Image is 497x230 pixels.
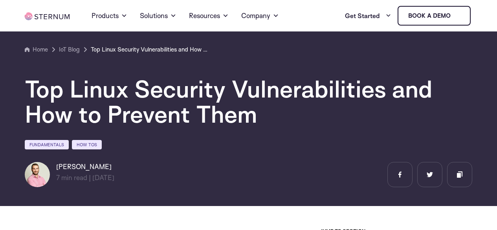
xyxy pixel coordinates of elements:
a: Resources [189,2,229,30]
a: How Tos [72,140,102,149]
span: [DATE] [92,173,114,182]
img: sternum iot [454,13,460,19]
img: Lian Granot [25,162,50,187]
a: Solutions [140,2,176,30]
span: 7 [56,173,60,182]
a: Home [25,45,48,54]
a: IoT Blog [59,45,80,54]
a: Top Linux Security Vulnerabilities and How to Prevent Them [91,45,209,54]
h1: Top Linux Security Vulnerabilities and How to Prevent Them [25,76,472,127]
a: Fundamentals [25,140,69,149]
a: Products [92,2,127,30]
a: Company [241,2,279,30]
span: min read | [56,173,91,182]
a: Get Started [345,8,391,24]
img: sternum iot [25,13,70,20]
h6: [PERSON_NAME] [56,162,114,171]
a: Book a demo [398,6,471,26]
